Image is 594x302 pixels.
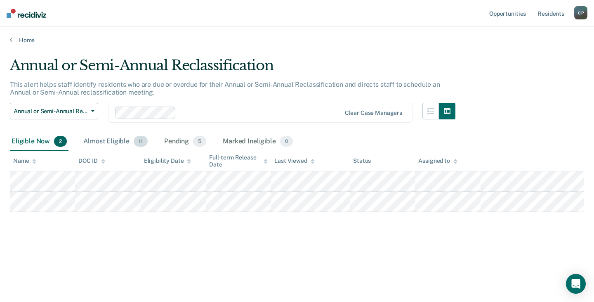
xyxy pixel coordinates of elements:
div: Full-term Release Date [209,154,268,168]
div: Assigned to [418,157,457,164]
span: 11 [134,136,148,147]
span: 2 [54,136,67,147]
div: Status [353,157,371,164]
div: Pending5 [163,133,208,151]
div: Last Viewed [274,157,314,164]
span: 5 [193,136,206,147]
div: Almost Eligible11 [82,133,149,151]
div: Marked Ineligible0 [221,133,295,151]
p: This alert helps staff identify residents who are due or overdue for their Annual or Semi-Annual ... [10,81,440,96]
a: Home [10,36,584,44]
div: Open Intercom Messenger [566,274,586,294]
div: Name [13,157,36,164]
div: Eligible Now2 [10,133,68,151]
div: DOC ID [78,157,105,164]
span: Annual or Semi-Annual Reclassification [14,108,88,115]
button: CP [574,6,587,19]
div: Clear case managers [345,109,402,117]
div: C P [574,6,587,19]
img: Recidiviz [7,9,46,18]
div: Annual or Semi-Annual Reclassification [10,57,455,81]
span: 0 [280,136,293,147]
button: Annual or Semi-Annual Reclassification [10,103,98,119]
div: Eligibility Date [144,157,191,164]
